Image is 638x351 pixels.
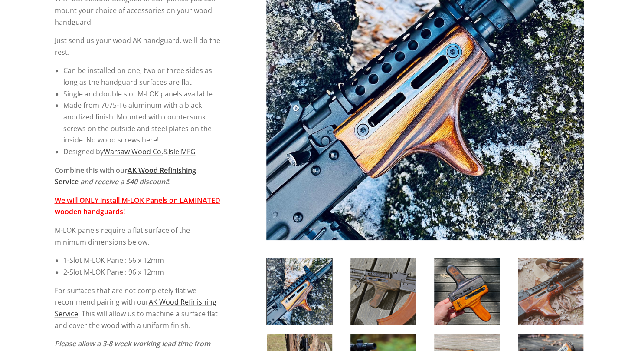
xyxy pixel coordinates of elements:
[63,88,221,100] li: Single and double slot M-LOK panels available
[63,255,221,266] li: 1-Slot M-LOK Panel: 56 x 12mm
[63,99,221,146] li: Made from 7075-T6 aluminum with a black anodized finish. Mounted with countersunk screws on the o...
[434,258,500,325] img: AK Wood M-LOK Install Service
[55,225,221,248] p: M-LOK panels require a flat surface of the minimum dimensions below.
[55,195,220,217] strong: We will ONLY install M-LOK Panels on LAMINATED wooden handguards!
[55,166,196,187] strong: Combine this with our !
[63,65,221,88] li: Can be installed on one, two or three sides as long as the handguard surfaces are flat
[80,177,168,186] em: and receive a $40 discount
[350,258,416,325] img: AK Wood M-LOK Install Service
[518,258,583,325] img: AK Wood M-LOK Install Service
[63,146,221,158] li: Designed by &
[168,147,196,156] a: Isle MFG
[104,147,163,156] a: Warsaw Wood Co.
[55,285,221,331] p: For surfaces that are not completely flat we recommend pairing with our . This will allow us to m...
[63,266,221,278] li: 2-Slot M-LOK Panel: 96 x 12mm
[55,35,221,58] p: Just send us your wood AK handguard, we'll do the rest.
[267,258,332,325] img: AK Wood M-LOK Install Service
[55,297,216,318] a: AK Wood Refinishing Service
